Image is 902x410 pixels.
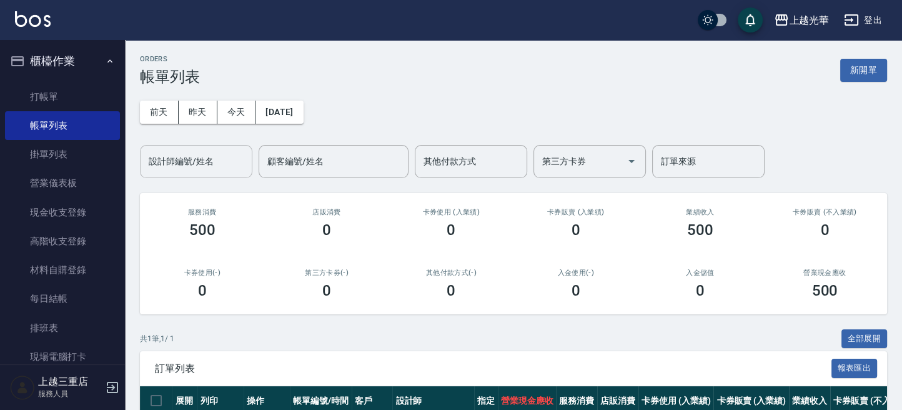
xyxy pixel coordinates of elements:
h2: 其他付款方式(-) [404,269,498,277]
button: 全部展開 [841,329,888,349]
button: save [738,7,763,32]
a: 掛單列表 [5,140,120,169]
button: 上越光華 [769,7,834,33]
h2: 業績收入 [653,208,747,216]
h3: 0 [572,282,580,299]
button: 今天 [217,101,256,124]
h3: 0 [198,282,207,299]
h3: 0 [322,282,331,299]
button: 新開單 [840,59,887,82]
a: 高階收支登錄 [5,227,120,256]
h2: 卡券使用(-) [155,269,249,277]
a: 材料自購登錄 [5,256,120,284]
button: 昨天 [179,101,217,124]
img: Logo [15,11,51,27]
a: 現金收支登錄 [5,198,120,227]
h5: 上越三重店 [38,376,102,388]
h2: 卡券使用 (入業績) [404,208,498,216]
a: 營業儀表板 [5,169,120,197]
h3: 服務消費 [155,208,249,216]
h3: 500 [811,282,838,299]
h3: 500 [687,221,713,239]
a: 現場電腦打卡 [5,342,120,371]
a: 新開單 [840,64,887,76]
h3: 0 [820,221,829,239]
button: 登出 [839,9,887,32]
h2: 入金儲值 [653,269,747,277]
h3: 帳單列表 [140,68,200,86]
h2: 營業現金應收 [778,269,872,277]
a: 打帳單 [5,82,120,111]
h3: 0 [572,221,580,239]
h3: 500 [189,221,216,239]
h2: 第三方卡券(-) [279,269,374,277]
a: 帳單列表 [5,111,120,140]
button: [DATE] [255,101,303,124]
p: 服務人員 [38,388,102,399]
h2: ORDERS [140,55,200,63]
a: 每日結帳 [5,284,120,313]
img: Person [10,375,35,400]
button: 報表匯出 [831,359,878,378]
button: 櫃檯作業 [5,45,120,77]
span: 訂單列表 [155,362,831,375]
h2: 店販消費 [279,208,374,216]
div: 上越光華 [789,12,829,28]
h3: 0 [447,221,455,239]
a: 報表匯出 [831,362,878,374]
a: 排班表 [5,314,120,342]
h3: 0 [447,282,455,299]
button: 前天 [140,101,179,124]
h2: 卡券販賣 (不入業績) [778,208,872,216]
h3: 0 [696,282,705,299]
p: 共 1 筆, 1 / 1 [140,333,174,344]
h3: 0 [322,221,331,239]
h2: 入金使用(-) [528,269,623,277]
h2: 卡券販賣 (入業績) [528,208,623,216]
button: Open [622,151,642,171]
